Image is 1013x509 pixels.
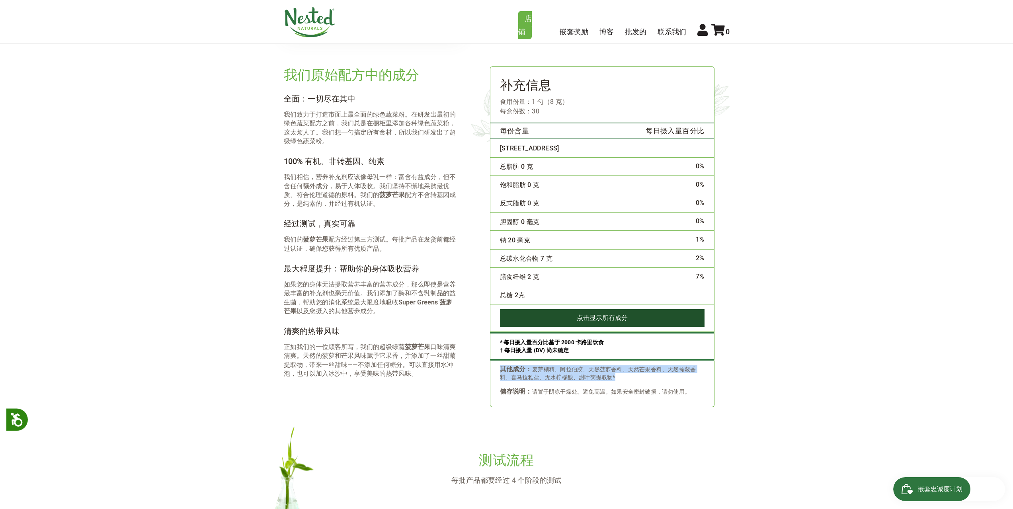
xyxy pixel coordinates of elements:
[500,365,532,373] font: 其他成分：
[500,388,532,395] font: 储存说明：
[500,107,539,115] font: 每盒份数：30
[589,314,615,322] font: 显示所有
[711,27,730,36] a: 0
[500,218,540,225] font: 胆固醇 0 毫克
[893,477,1005,501] iframe: 打开忠诚度计划弹出窗口的按钮
[284,67,419,83] font: 我们原始配方中的成分
[479,452,534,468] font: 测试流程
[646,127,704,135] font: 每日摄入量百分比
[500,127,529,135] font: 每份含量
[500,98,569,105] font: 食用份量：1 勺（8 克）
[284,7,336,37] img: 嵌套自然数
[625,27,646,36] a: 批发的
[284,343,405,351] font: 正如我们的一位顾客所写，我们的超级绿蔬
[500,163,533,170] font: 总脂肪 0 克
[560,27,588,36] a: 嵌套奖励
[500,309,705,327] button: 点击显示所有成分
[379,191,405,199] font: 菠萝芒果
[500,181,540,189] font: 饱和脂肪 0 克
[696,254,705,262] font: 2%
[451,476,562,484] font: 每批产品都要经过 4 个阶段的测试
[532,388,691,395] font: 请置于阴凉干燥处。避免高温。如果安全密封破损，请勿使用。
[500,236,531,244] font: 钠 20 毫克
[500,347,569,353] font: † 每日摄入量 (DV) 尚未确定
[658,27,686,36] a: 联系我们
[405,343,430,351] font: 菠萝芒果
[500,255,553,262] font: 总碳水化合物 7 克
[577,314,589,322] font: 点击
[284,236,303,243] font: 我们的
[615,314,628,322] font: 成分
[500,273,540,281] font: 膳食纤维 2 克
[500,144,559,152] font: [STREET_ADDRESS]
[284,264,419,273] font: 最大程度提升：帮助你的身体吸收营养
[726,27,730,36] font: 0
[696,199,705,207] font: 0%
[284,236,456,252] font: 配方经过第三方测试。每批产品在发货前都经过认证，确保您获得所有优质产品。
[500,78,552,93] font: 补充信息
[500,366,696,380] font: 麦芽糊精、阿拉伯胶、天然菠萝香料、天然芒果香料、天然掩蔽香料、喜马拉雅盐、无水柠檬酸、甜叶菊提取物*
[518,11,532,39] a: 店铺
[284,94,355,103] font: 全面：一切尽在其中
[284,326,340,336] font: 清爽的热带风味
[297,307,379,315] font: 以及您摄入的其他营养成分。
[500,339,604,345] font: * 每日摄入量百分比基于 2000 卡路里饮食
[599,27,614,36] a: 博客
[284,173,456,199] font: 我们相信，营养补充剂应该像母乳一样：富含有益成分，但不含任何额外成分，易于人体吸收。我们坚持不懈地采购最优质、符合伦理道德的原料。我们的
[696,181,705,188] font: 0%
[518,14,532,36] font: 店铺
[284,111,456,145] font: 我们致力于打造市面上最全面的绿色蔬菜粉。在研发出最初的绿色蔬菜配方之前，我们总是在橱柜里添加各种绿色蔬菜粉，这太烦人了。我们想一勺搞定所有食材，所以我们研发出了超级绿色蔬菜粉。
[696,217,705,225] font: 0%
[696,273,705,280] font: 7%
[500,291,525,299] font: 总糖 2克
[284,298,452,315] font: Super Greens 菠萝芒果
[696,162,705,170] font: 0%
[696,236,705,243] font: 1%
[284,281,456,306] font: 如果您的身体无法提取营养丰富的营养成分，那么即使是营养最丰富的补充剂也毫无价值。我们添加了酶和不含乳制品的益生菌，帮助您的消化系统最大限度地吸收
[284,219,355,228] font: 经过测试，真实可靠
[303,236,328,243] font: 菠萝芒果
[500,199,540,207] font: 反式脂肪 0 克
[284,156,385,166] font: 100% 有机、非转基因、纯素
